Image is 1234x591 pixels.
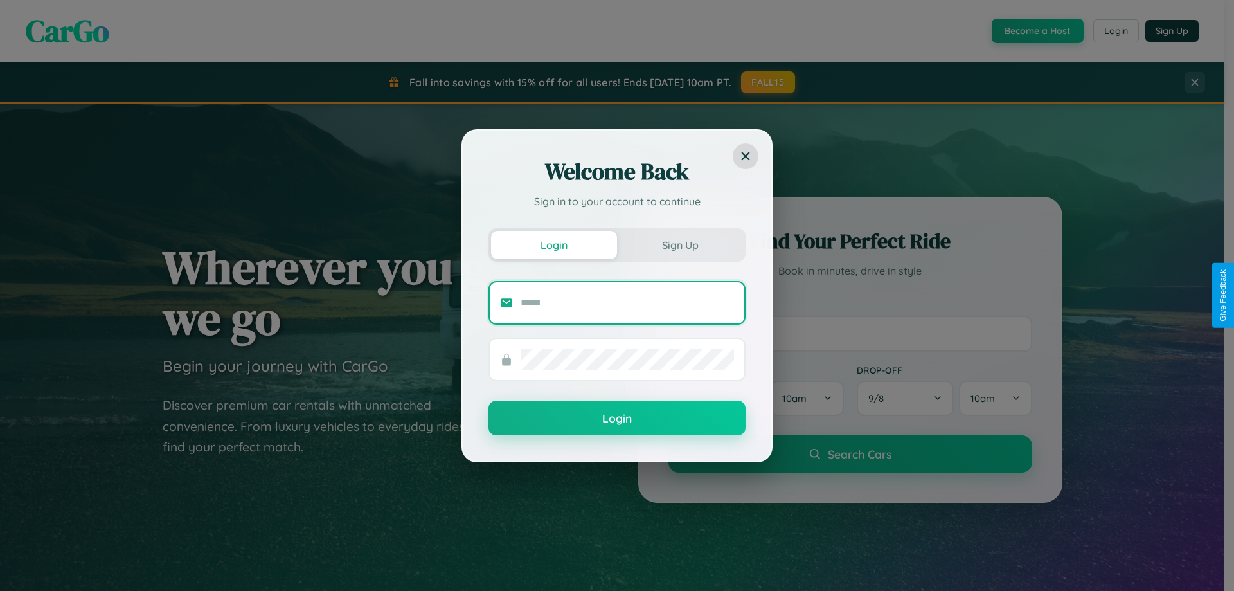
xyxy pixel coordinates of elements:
[617,231,743,259] button: Sign Up
[488,194,746,209] p: Sign in to your account to continue
[488,401,746,435] button: Login
[491,231,617,259] button: Login
[488,156,746,187] h2: Welcome Back
[1219,269,1228,322] div: Give Feedback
